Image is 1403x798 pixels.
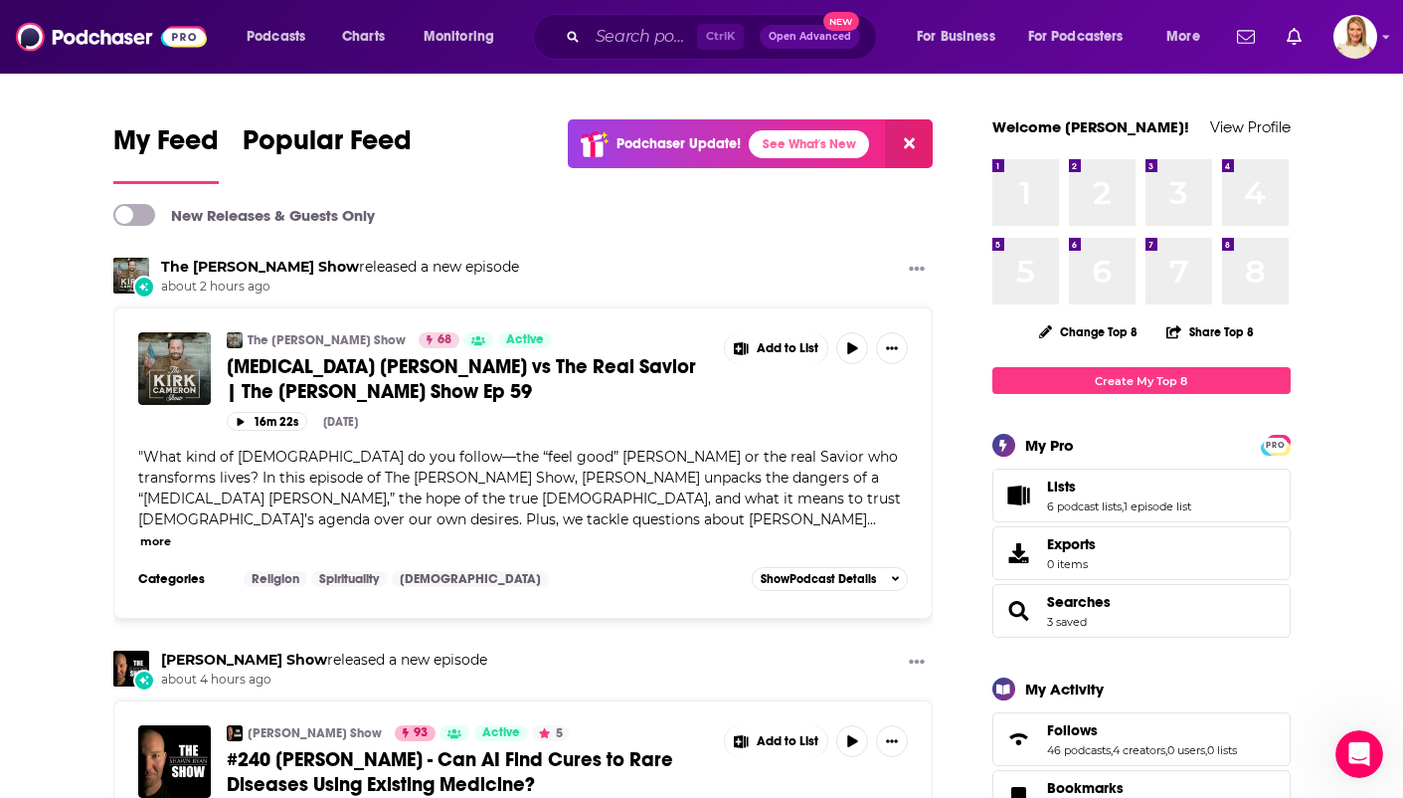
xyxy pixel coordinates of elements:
[1333,15,1377,59] button: Show profile menu
[410,21,520,53] button: open menu
[395,725,436,741] a: 93
[999,539,1039,567] span: Exports
[999,482,1039,509] a: Lists
[342,23,385,51] span: Charts
[311,571,387,587] a: Spirituality
[1025,436,1074,455] div: My Pro
[901,651,933,676] button: Show More Button
[1210,117,1291,136] a: View Profile
[1264,438,1288,453] span: PRO
[901,258,933,283] button: Show More Button
[725,725,828,757] button: Show More Button
[992,469,1291,522] span: Lists
[227,354,710,404] a: [MEDICAL_DATA] [PERSON_NAME] vs The Real Savior | The [PERSON_NAME] Show Ep 59
[1047,478,1191,496] a: Lists
[760,25,860,49] button: Open AdvancedNew
[161,258,359,276] a: The Kirk Cameron Show
[482,723,520,743] span: Active
[138,725,211,798] img: #240 Dr. David Fajgenbaum - Can AI Find Cures to Rare Diseases Using Existing Medicine?
[697,24,744,50] span: Ctrl K
[161,651,327,669] a: Shawn Ryan Show
[1165,743,1167,757] span: ,
[133,276,155,298] div: New Episode
[876,332,908,364] button: Show More Button
[1167,743,1205,757] a: 0 users
[1047,535,1096,553] span: Exports
[1015,21,1152,53] button: open menu
[233,21,331,53] button: open menu
[616,135,741,152] p: Podchaser Update!
[992,526,1291,580] a: Exports
[227,747,710,797] a: #240 [PERSON_NAME] - Can AI Find Cures to Rare Diseases Using Existing Medicine?
[392,571,549,587] a: [DEMOGRAPHIC_DATA]
[1335,730,1383,778] iframe: Intercom live chat
[140,533,171,550] button: more
[552,14,896,60] div: Search podcasts, credits, & more...
[1229,20,1263,54] a: Show notifications dropdown
[757,341,818,356] span: Add to List
[138,332,211,405] img: Xanax Jesus vs The Real Savior | The Kirk Cameron Show Ep 59
[133,670,155,692] div: New Episode
[1165,312,1255,351] button: Share Top 8
[329,21,397,53] a: Charts
[323,415,358,429] div: [DATE]
[876,725,908,757] button: Show More Button
[227,725,243,741] img: Shawn Ryan Show
[113,204,375,226] a: New Releases & Guests Only
[725,332,828,364] button: Show More Button
[1111,743,1113,757] span: ,
[247,23,305,51] span: Podcasts
[533,725,569,741] button: 5
[16,18,207,56] img: Podchaser - Follow, Share and Rate Podcasts
[424,23,494,51] span: Monitoring
[1264,437,1288,452] a: PRO
[506,330,544,350] span: Active
[823,12,859,31] span: New
[113,651,149,687] img: Shawn Ryan Show
[1113,743,1165,757] a: 4 creators
[992,117,1189,136] a: Welcome [PERSON_NAME]!
[769,32,851,42] span: Open Advanced
[138,448,901,528] span: "
[1122,499,1124,513] span: ,
[752,567,909,591] button: ShowPodcast Details
[1027,319,1150,344] button: Change Top 8
[438,330,451,350] span: 68
[867,510,876,528] span: ...
[227,747,673,797] span: #240 [PERSON_NAME] - Can AI Find Cures to Rare Diseases Using Existing Medicine?
[113,123,219,169] span: My Feed
[999,597,1039,625] a: Searches
[138,571,228,587] h3: Categories
[419,332,459,348] a: 68
[138,448,901,528] span: What kind of [DEMOGRAPHIC_DATA] do you follow—the “feel good” [PERSON_NAME] or the real Savior wh...
[1279,20,1310,54] a: Show notifications dropdown
[1124,499,1191,513] a: 1 episode list
[1047,779,1124,797] span: Bookmarks
[227,332,243,348] img: The Kirk Cameron Show
[1047,721,1098,739] span: Follows
[161,651,487,670] h3: released a new episode
[1047,593,1111,611] a: Searches
[498,332,552,348] a: Active
[1152,21,1225,53] button: open menu
[1047,721,1237,739] a: Follows
[227,354,696,404] span: [MEDICAL_DATA] [PERSON_NAME] vs The Real Savior | The [PERSON_NAME] Show Ep 59
[161,672,487,689] span: about 4 hours ago
[1047,615,1087,629] a: 3 saved
[1333,15,1377,59] span: Logged in as leannebush
[992,712,1291,766] span: Follows
[1025,680,1104,698] div: My Activity
[113,123,219,184] a: My Feed
[903,21,1020,53] button: open menu
[161,258,519,277] h3: released a new episode
[244,571,307,587] a: Religion
[1205,743,1207,757] span: ,
[113,258,149,294] a: The Kirk Cameron Show
[227,412,307,431] button: 16m 22s
[1047,779,1163,797] a: Bookmarks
